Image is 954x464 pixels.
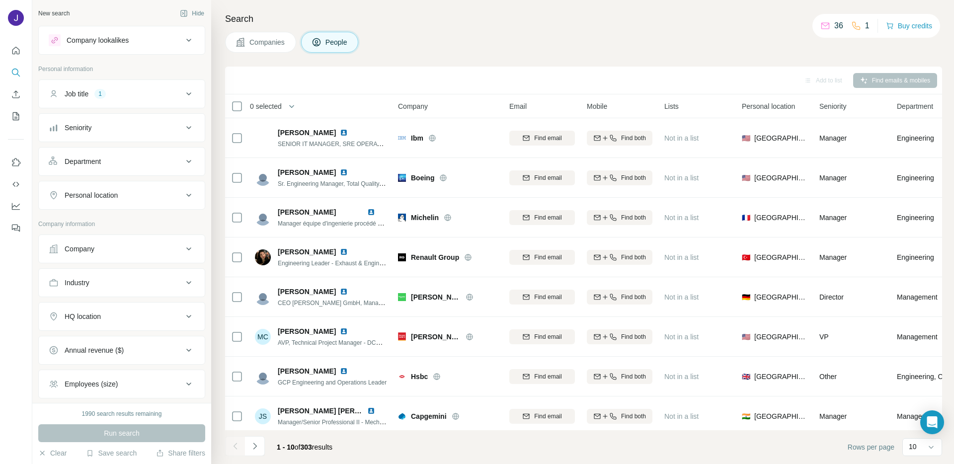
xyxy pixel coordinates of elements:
[8,154,24,171] button: Use Surfe on LinkedIn
[509,101,527,111] span: Email
[754,372,807,382] span: [GEOGRAPHIC_DATA]
[8,175,24,193] button: Use Surfe API
[38,65,205,74] p: Personal information
[819,134,847,142] span: Manager
[278,219,467,227] span: Manager équipe d'ingenierie procédé de cuisson et machines speciales
[65,379,118,389] div: Employees (size)
[278,326,336,336] span: [PERSON_NAME]
[920,410,944,434] div: Open Intercom Messenger
[897,292,938,302] span: Management
[897,101,933,111] span: Department
[65,190,118,200] div: Personal location
[411,213,439,223] span: Michelin
[8,10,24,26] img: Avatar
[534,134,561,143] span: Find email
[255,170,271,186] img: Avatar
[509,369,575,384] button: Find email
[819,174,847,182] span: Manager
[621,173,646,182] span: Find both
[754,252,807,262] span: [GEOGRAPHIC_DATA]
[664,214,699,222] span: Not in a list
[509,131,575,146] button: Find email
[340,168,348,176] img: LinkedIn logo
[65,311,101,321] div: HQ location
[278,140,520,148] span: SENIOR IT MANAGER, SRE OPERATIONS AND ENGINEERING - [GEOGRAPHIC_DATA]
[411,252,459,262] span: Renault Group
[848,442,894,452] span: Rows per page
[340,367,348,375] img: LinkedIn logo
[173,6,211,21] button: Hide
[664,134,699,142] span: Not in a list
[8,64,24,81] button: Search
[742,292,750,302] span: 🇩🇪
[250,101,282,111] span: 0 selected
[94,89,106,98] div: 1
[411,332,461,342] span: [PERSON_NAME] Fargo
[534,412,561,421] span: Find email
[411,411,447,421] span: Capgemini
[340,288,348,296] img: LinkedIn logo
[255,289,271,305] img: Avatar
[587,131,652,146] button: Find both
[398,412,406,420] img: Logo of Capgemini
[8,42,24,60] button: Quick start
[411,372,428,382] span: Hsbc
[509,409,575,424] button: Find email
[39,82,205,106] button: Job title1
[398,101,428,111] span: Company
[65,345,124,355] div: Annual revenue ($)
[411,133,423,143] span: Ibm
[834,20,843,32] p: 36
[249,37,286,47] span: Companies
[255,329,271,345] div: MC
[278,247,336,257] span: [PERSON_NAME]
[340,248,348,256] img: LinkedIn logo
[86,448,137,458] button: Save search
[65,89,88,99] div: Job title
[587,290,652,305] button: Find both
[897,173,934,183] span: Engineering
[398,136,406,139] img: Logo of Ibm
[664,333,699,341] span: Not in a list
[8,107,24,125] button: My lists
[897,411,938,421] span: Management
[8,85,24,103] button: Enrich CSV
[754,213,807,223] span: [GEOGRAPHIC_DATA]
[819,373,837,381] span: Other
[398,174,406,182] img: Logo of Boeing
[278,208,336,216] span: [PERSON_NAME]
[8,197,24,215] button: Dashboard
[621,372,646,381] span: Find both
[664,174,699,182] span: Not in a list
[587,101,607,111] span: Mobile
[156,448,205,458] button: Share filters
[587,369,652,384] button: Find both
[897,332,938,342] span: Management
[534,293,561,302] span: Find email
[534,213,561,222] span: Find email
[278,259,404,267] span: Engineering Leader - Exhaust & Engine Mounts
[819,333,829,341] span: VP
[367,208,375,216] img: LinkedIn logo
[754,173,807,183] span: [GEOGRAPHIC_DATA]
[398,373,406,381] img: Logo of Hsbc
[909,442,917,452] p: 10
[278,287,336,297] span: [PERSON_NAME]
[897,213,934,223] span: Engineering
[664,373,699,381] span: Not in a list
[398,332,406,341] img: Logo of Wells Fargo
[754,292,807,302] span: [GEOGRAPHIC_DATA]
[65,278,89,288] div: Industry
[39,372,205,396] button: Employees (size)
[897,133,934,143] span: Engineering
[587,409,652,424] button: Find both
[621,332,646,341] span: Find both
[39,28,205,52] button: Company lookalikes
[278,379,387,386] span: GCP Engineering and Operations Leader
[664,101,679,111] span: Lists
[587,329,652,344] button: Find both
[621,134,646,143] span: Find both
[398,293,406,301] img: Logo of Schneider Electric
[621,412,646,421] span: Find both
[278,167,336,177] span: [PERSON_NAME]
